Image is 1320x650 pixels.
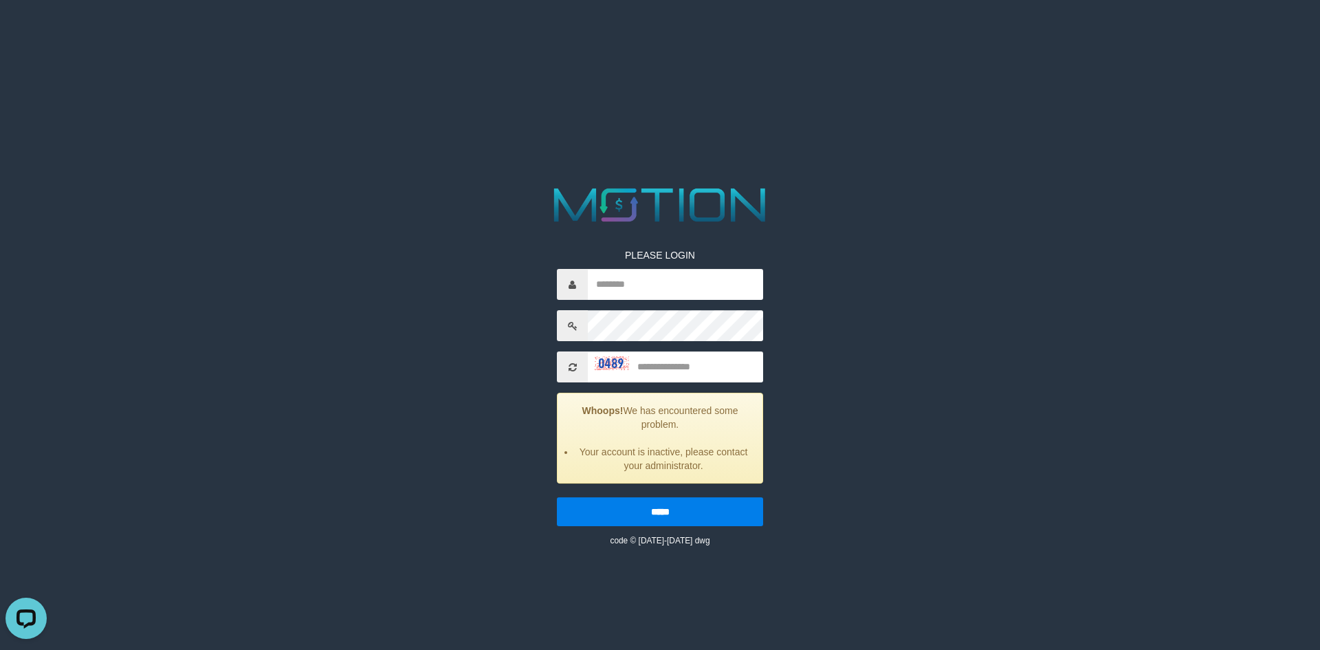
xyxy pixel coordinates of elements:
[610,536,709,545] small: code © [DATE]-[DATE] dwg
[582,405,624,416] strong: Whoops!
[595,356,629,370] img: captcha
[5,6,47,47] button: Open LiveChat chat widget
[557,248,763,262] p: PLEASE LOGIN
[544,182,775,228] img: MOTION_logo.png
[575,445,752,473] li: Your account is inactive, please contact your administrator.
[557,393,763,484] div: We has encountered some problem.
